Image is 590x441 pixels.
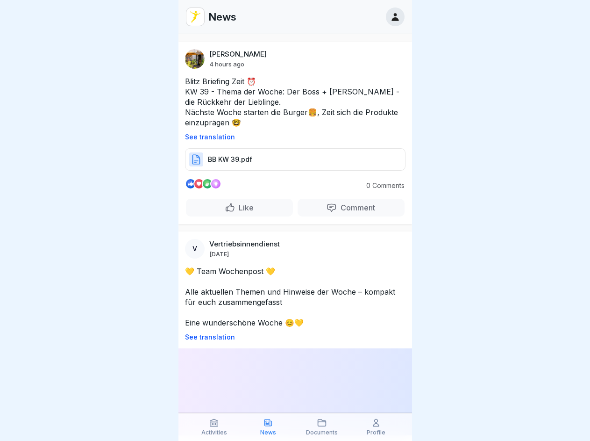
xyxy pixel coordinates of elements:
p: Vertriebsinnendienst [209,240,280,248]
p: Blitz Briefing Zeit ⏰ KW 39 - Thema der Woche: Der Boss + [PERSON_NAME] - die Rückkehr der Liebli... [185,76,405,128]
p: See translation [185,333,405,341]
p: News [208,11,236,23]
p: Profile [367,429,385,436]
p: 4 hours ago [209,60,244,68]
p: [PERSON_NAME] [209,50,267,58]
div: V [185,239,205,259]
p: See translation [185,133,405,141]
p: 0 Comments [353,182,405,189]
p: Activities [201,429,227,436]
p: Comment [337,203,375,212]
p: 💛 Team Wochenpost 💛 Alle aktuellen Themen und Hinweise der Woche – kompakt für euch zusammengefas... [185,266,405,328]
a: BB KW 39.pdf [185,159,405,168]
p: BB KW 39.pdf [208,155,252,164]
p: [DATE] [209,250,229,258]
p: Documents [306,429,338,436]
p: Like [235,203,254,212]
img: vd4jgc378hxa8p7qw0fvrl7x.png [186,8,204,26]
p: News [260,429,276,436]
